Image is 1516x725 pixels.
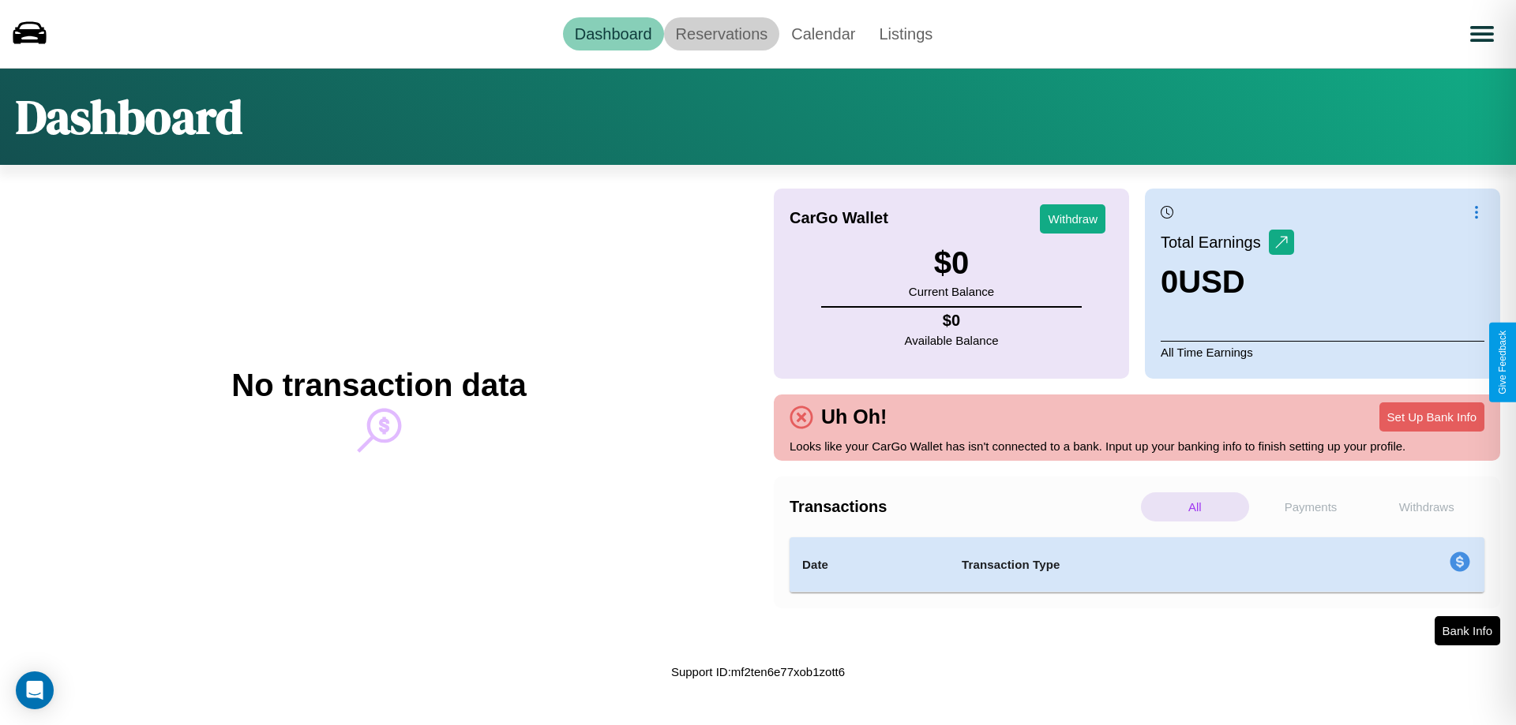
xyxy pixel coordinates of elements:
p: Total Earnings [1161,228,1269,256]
table: simple table [790,537,1484,592]
button: Open menu [1460,12,1504,56]
h3: 0 USD [1161,264,1294,300]
h4: Transactions [790,498,1137,516]
a: Calendar [779,17,867,50]
h2: No transaction data [231,368,526,403]
p: Looks like your CarGo Wallet has isn't connected to a bank. Input up your banking info to finish ... [790,435,1484,457]
h4: Date [802,555,936,574]
button: Set Up Bank Info [1379,402,1484,432]
button: Bank Info [1435,616,1500,645]
h1: Dashboard [16,84,242,149]
h4: Uh Oh! [813,405,895,428]
p: Payments [1257,492,1365,521]
a: Dashboard [563,17,664,50]
div: Give Feedback [1497,331,1508,394]
p: Support ID: mf2ten6e77xob1zott6 [671,661,845,682]
p: Available Balance [905,330,999,351]
h3: $ 0 [909,245,994,281]
p: Withdraws [1372,492,1480,521]
div: Open Intercom Messenger [16,671,54,709]
h4: CarGo Wallet [790,209,888,227]
p: Current Balance [909,281,994,302]
h4: Transaction Type [962,555,1320,574]
a: Reservations [664,17,780,50]
p: All Time Earnings [1161,341,1484,363]
p: All [1141,492,1249,521]
button: Withdraw [1040,204,1105,234]
a: Listings [867,17,944,50]
h4: $ 0 [905,312,999,330]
